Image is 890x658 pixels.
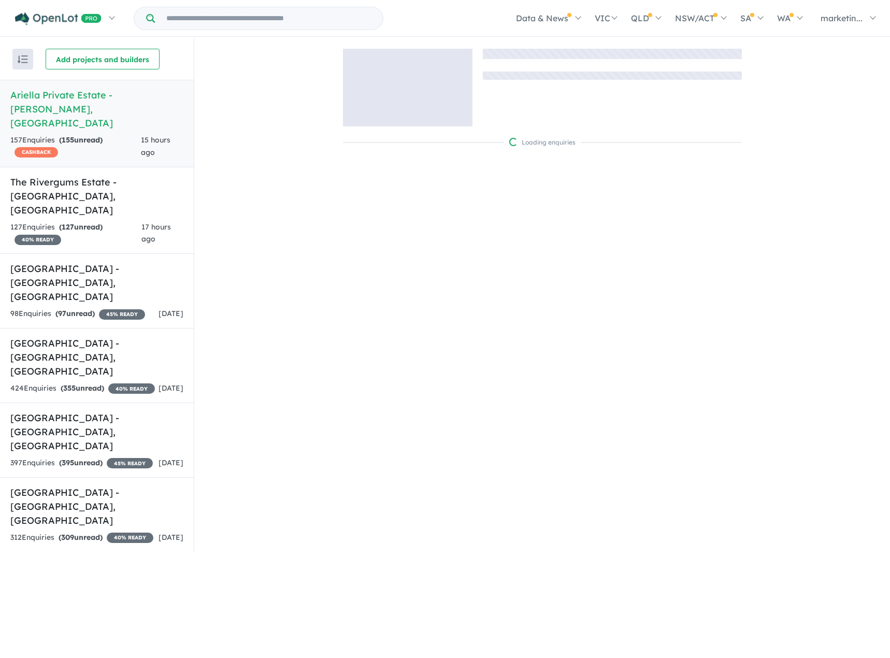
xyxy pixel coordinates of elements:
[141,135,170,157] span: 15 hours ago
[159,533,183,542] span: [DATE]
[10,411,183,453] h5: [GEOGRAPHIC_DATA] - [GEOGRAPHIC_DATA] , [GEOGRAPHIC_DATA]
[157,7,381,30] input: Try estate name, suburb, builder or developer
[61,383,104,393] strong: ( unread)
[141,222,171,244] span: 17 hours ago
[10,457,153,469] div: 397 Enquir ies
[107,533,153,543] span: 40 % READY
[10,308,145,320] div: 98 Enquir ies
[59,135,103,145] strong: ( unread)
[61,533,74,542] span: 309
[159,383,183,393] span: [DATE]
[10,88,183,130] h5: Ariella Private Estate - [PERSON_NAME] , [GEOGRAPHIC_DATA]
[58,309,66,318] span: 97
[10,336,183,378] h5: [GEOGRAPHIC_DATA] - [GEOGRAPHIC_DATA] , [GEOGRAPHIC_DATA]
[10,532,153,544] div: 312 Enquir ies
[62,222,74,232] span: 127
[15,235,61,245] span: 40 % READY
[10,134,141,159] div: 157 Enquir ies
[159,458,183,467] span: [DATE]
[62,458,74,467] span: 395
[509,137,576,148] div: Loading enquiries
[10,485,183,527] h5: [GEOGRAPHIC_DATA] - [GEOGRAPHIC_DATA] , [GEOGRAPHIC_DATA]
[99,309,145,320] span: 45 % READY
[10,175,183,217] h5: The Rivergums Estate - [GEOGRAPHIC_DATA] , [GEOGRAPHIC_DATA]
[59,533,103,542] strong: ( unread)
[46,49,160,69] button: Add projects and builders
[15,12,102,25] img: Openlot PRO Logo White
[18,55,28,63] img: sort.svg
[62,135,74,145] span: 155
[15,147,58,158] span: CASHBACK
[821,13,863,23] span: marketin...
[63,383,76,393] span: 355
[10,382,155,395] div: 424 Enquir ies
[108,383,155,394] span: 40 % READY
[159,309,183,318] span: [DATE]
[55,309,95,318] strong: ( unread)
[59,458,103,467] strong: ( unread)
[107,458,153,468] span: 45 % READY
[59,222,103,232] strong: ( unread)
[10,262,183,304] h5: [GEOGRAPHIC_DATA] - [GEOGRAPHIC_DATA] , [GEOGRAPHIC_DATA]
[10,221,141,246] div: 127 Enquir ies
